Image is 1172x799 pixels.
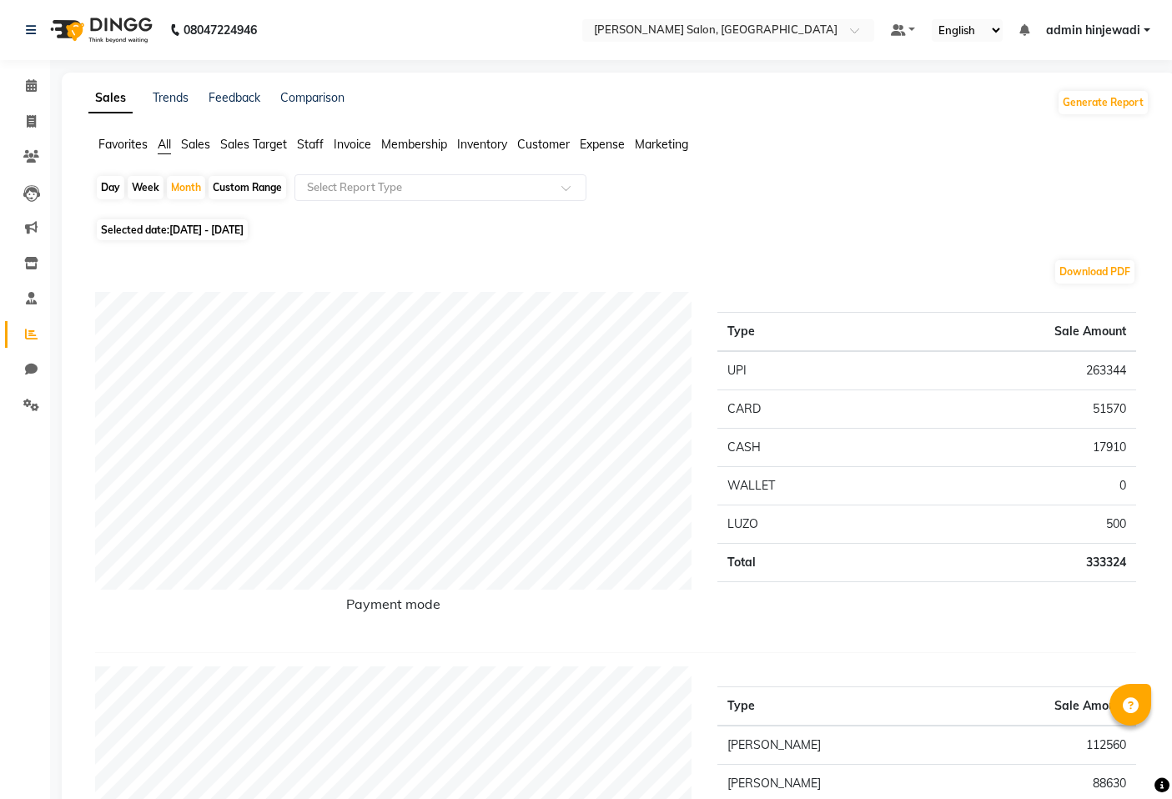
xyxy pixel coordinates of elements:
[717,429,895,467] td: CASH
[995,726,1136,765] td: 112560
[895,467,1136,505] td: 0
[717,544,895,582] td: Total
[517,137,570,152] span: Customer
[895,429,1136,467] td: 17910
[717,505,895,544] td: LUZO
[717,390,895,429] td: CARD
[580,137,625,152] span: Expense
[209,176,286,199] div: Custom Range
[635,137,688,152] span: Marketing
[334,137,371,152] span: Invoice
[1046,22,1140,39] span: admin hinjewadi
[895,544,1136,582] td: 333324
[297,137,324,152] span: Staff
[280,90,345,105] a: Comparison
[97,219,248,240] span: Selected date:
[381,137,447,152] span: Membership
[220,137,287,152] span: Sales Target
[717,726,995,765] td: [PERSON_NAME]
[169,224,244,236] span: [DATE] - [DATE]
[995,687,1136,726] th: Sale Amount
[181,137,210,152] span: Sales
[895,351,1136,390] td: 263344
[895,390,1136,429] td: 51570
[895,313,1136,352] th: Sale Amount
[97,176,124,199] div: Day
[153,90,189,105] a: Trends
[209,90,260,105] a: Feedback
[717,351,895,390] td: UPI
[1055,260,1134,284] button: Download PDF
[167,176,205,199] div: Month
[895,505,1136,544] td: 500
[184,7,257,53] b: 08047224946
[457,137,507,152] span: Inventory
[717,313,895,352] th: Type
[158,137,171,152] span: All
[43,7,157,53] img: logo
[95,596,692,619] h6: Payment mode
[717,467,895,505] td: WALLET
[128,176,163,199] div: Week
[88,83,133,113] a: Sales
[1059,91,1148,114] button: Generate Report
[98,137,148,152] span: Favorites
[717,687,995,726] th: Type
